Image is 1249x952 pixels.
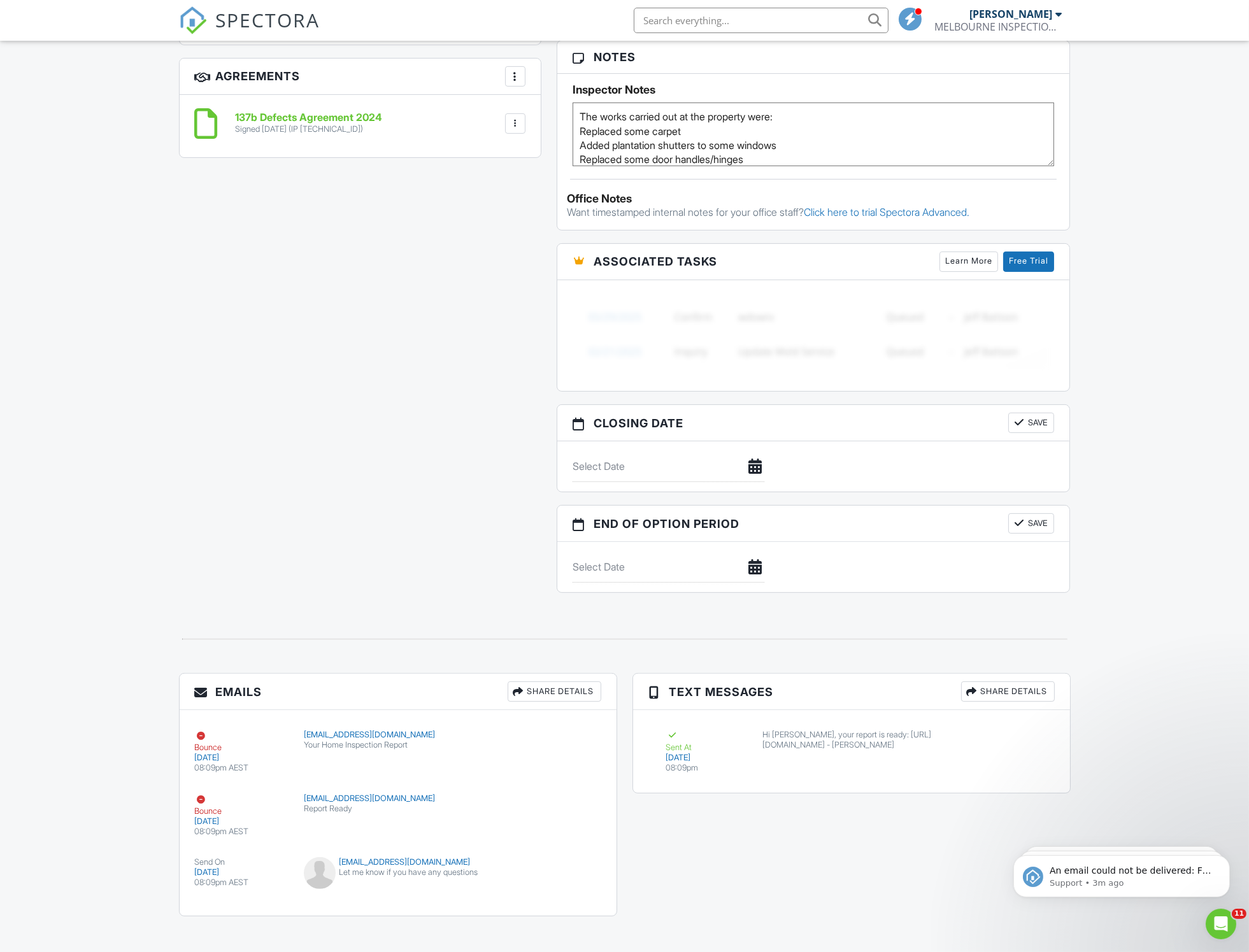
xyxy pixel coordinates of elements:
[304,857,492,867] div: [EMAIL_ADDRESS][DOMAIN_NAME]
[180,720,617,783] a: Bounce [DATE] 08:09pm AEST [EMAIL_ADDRESS][DOMAIN_NAME] Your Home Inspection Report
[236,112,383,124] h6: 137b Defects Agreement 2024
[1003,252,1054,272] a: Free Trial
[180,783,617,847] a: Bounce [DATE] 08:09pm AEST [EMAIL_ADDRESS][DOMAIN_NAME] Report Ready
[573,290,1055,379] img: blurred-tasks-251b60f19c3f713f9215ee2a18cbf2105fc2d72fcd585247cf5e9ec0c957c1dd.png
[304,857,336,889] img: default-user-f0147aede5fd5fa78ca7ade42f37bd4542148d508eef1c3d3ea960f66861d68b.jpg
[180,674,617,710] h3: Emails
[195,867,289,877] div: [DATE]
[180,59,541,95] h3: Agreements
[935,20,1062,33] div: MELBOURNE INSPECTION SERVICES
[567,192,1060,205] div: Office Notes
[195,816,289,827] div: [DATE]
[195,753,289,763] div: [DATE]
[1008,513,1054,534] button: Save
[594,253,717,270] span: Associated Tasks
[1232,909,1246,919] span: 11
[1008,413,1054,433] button: Save
[179,17,320,44] a: SPECTORA
[573,451,764,482] input: Select Date
[557,41,1070,74] h3: Notes
[573,551,764,583] input: Select Date
[216,6,320,33] span: SPECTORA
[939,252,998,272] a: Learn More
[236,112,383,134] a: 137b Defects Agreement 2024 Signed [DATE] (IP [TECHNICAL_ID])
[970,8,1053,20] div: [PERSON_NAME]
[195,877,289,888] div: 08:09pm AEST
[573,83,1055,96] h5: Inspector Notes
[304,867,492,877] div: Let me know if you have any questions
[633,674,1070,710] h3: Text Messages
[236,124,383,134] div: Signed [DATE] (IP [TECHNICAL_ID])
[994,828,1249,918] iframe: Intercom notifications message
[179,6,207,34] img: The Best Home Inspection Software - Spectora
[666,730,748,753] div: Sent At
[804,206,969,218] a: Click here to trial Spectora Advanced.
[304,740,492,750] div: Your Home Inspection Report
[304,804,492,814] div: Report Ready
[762,730,940,750] div: Hi [PERSON_NAME], your report is ready: [URL][DOMAIN_NAME] - [PERSON_NAME]
[648,720,1055,783] a: Sent At [DATE] 08:09pm Hi [PERSON_NAME], your report is ready: [URL][DOMAIN_NAME] - [PERSON_NAME]
[634,8,889,33] input: Search everything...
[195,793,289,816] div: Bounce
[195,730,289,753] div: Bounce
[594,415,683,432] span: Closing date
[666,753,748,763] div: [DATE]
[304,793,492,804] div: [EMAIL_ADDRESS][DOMAIN_NAME]
[195,857,289,867] div: Send On
[567,205,1060,219] p: Want timestamped internal notes for your office staff?
[594,515,739,532] span: End of Option Period
[304,730,492,740] div: [EMAIL_ADDRESS][DOMAIN_NAME]
[1206,909,1236,939] iframe: Intercom live chat
[666,763,748,773] div: 08:09pm
[961,681,1055,702] div: Share Details
[573,103,1055,166] textarea: The works carried out at the property were: Replaced some carpet Added plantation shutters to som...
[195,827,289,837] div: 08:09pm AEST
[508,681,601,702] div: Share Details
[195,763,289,773] div: 08:09pm AEST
